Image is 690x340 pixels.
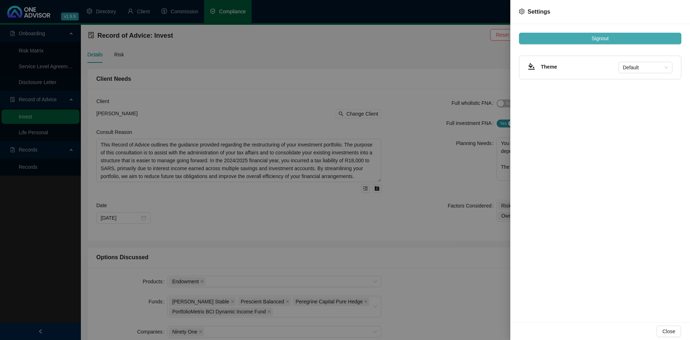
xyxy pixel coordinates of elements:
[519,33,681,44] button: Signout
[528,63,535,70] span: bg-colors
[657,326,681,337] button: Close
[528,9,550,15] span: Settings
[519,9,525,14] span: setting
[662,327,675,335] span: Close
[623,62,668,73] span: Default
[541,63,618,71] h4: Theme
[592,34,608,42] span: Signout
